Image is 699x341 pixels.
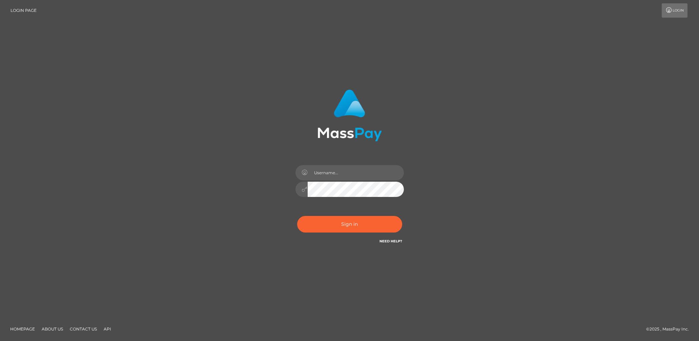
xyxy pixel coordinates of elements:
a: Login Page [11,3,37,18]
a: Login [662,3,687,18]
div: © 2025 , MassPay Inc. [646,325,694,333]
img: MassPay Login [317,89,382,141]
a: Homepage [7,324,38,334]
a: Need Help? [379,239,402,243]
a: Contact Us [67,324,100,334]
button: Sign in [297,216,402,233]
a: About Us [39,324,66,334]
input: Username... [308,165,404,180]
a: API [101,324,114,334]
